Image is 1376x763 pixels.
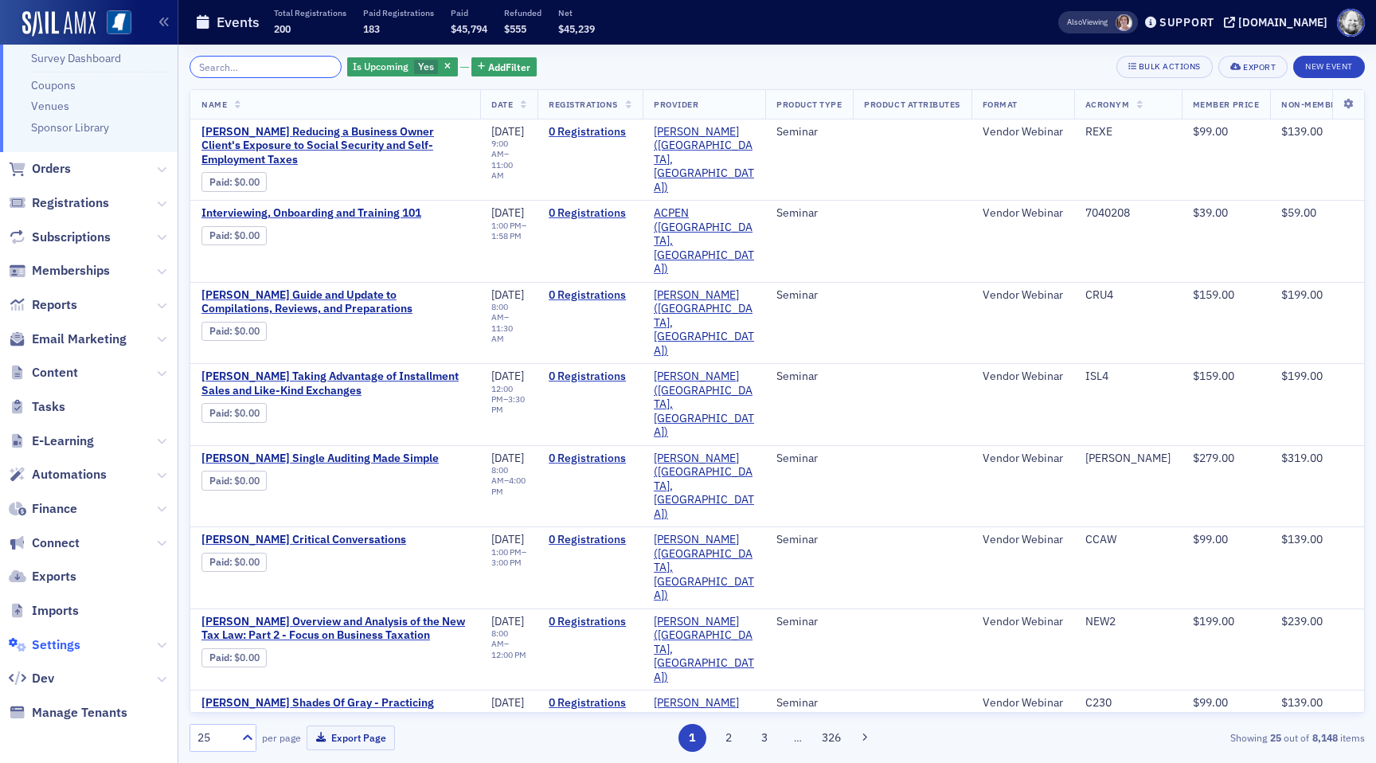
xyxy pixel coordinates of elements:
span: Surgent's Overview and Analysis of the New Tax Law: Part 2 - Focus on Business Taxation [201,615,469,643]
span: $319.00 [1281,451,1323,465]
a: View Homepage [96,10,131,37]
span: $45,794 [451,22,487,35]
span: Provider [654,99,698,110]
time: 3:00 PM [491,557,522,568]
time: 1:58 PM [491,230,522,241]
div: NEW2 [1085,615,1171,629]
time: 8:00 AM [491,628,508,649]
div: REXE [1085,125,1171,139]
span: Surgent (Radnor, PA) [654,288,754,358]
a: Imports [9,602,79,620]
span: Surgent (Radnor, PA) [654,370,754,440]
span: Viewing [1067,17,1108,28]
span: Acronym [1085,99,1130,110]
div: Vendor Webinar [983,452,1063,466]
p: Net [558,7,595,18]
time: 8:00 AM [491,301,508,323]
a: Sponsor Library [31,120,109,135]
a: [PERSON_NAME] ([GEOGRAPHIC_DATA], [GEOGRAPHIC_DATA]) [654,288,754,358]
span: Registrations [32,194,109,212]
span: $139.00 [1281,532,1323,546]
span: Non-Member Price [1281,99,1370,110]
time: 8:00 AM [491,464,508,486]
a: 0 Registrations [549,452,631,466]
span: Finance [32,500,77,518]
span: [DATE] [491,124,524,139]
span: $199.00 [1193,614,1234,628]
span: Surgent's Reducing a Business Owner Client's Exposure to Social Security and Self-Employment Taxes [201,125,469,167]
div: [PERSON_NAME] [1085,452,1171,466]
span: Tasks [32,398,65,416]
span: Orders [32,160,71,178]
span: Profile [1337,9,1365,37]
div: Seminar [776,452,842,466]
div: Vendor Webinar [983,696,1063,710]
span: Date [491,99,513,110]
a: Tasks [9,398,65,416]
span: $159.00 [1193,369,1234,383]
div: Showing out of items [984,730,1365,745]
div: ISL4 [1085,370,1171,384]
div: Export [1243,63,1276,72]
button: [DOMAIN_NAME] [1224,17,1333,28]
div: 25 [197,730,233,746]
div: Paid: 0 - $0 [201,403,267,422]
time: 11:00 AM [491,159,513,181]
div: Paid: 0 - $0 [201,172,267,191]
label: per page [262,730,301,745]
a: Exports [9,568,76,585]
time: 4:00 PM [491,475,526,496]
span: Registrations [549,99,618,110]
div: Seminar [776,615,842,629]
div: – [491,547,526,568]
a: Coupons [31,78,76,92]
a: 0 Registrations [549,125,631,139]
div: 7040208 [1085,206,1171,221]
span: Email Marketing [32,331,127,348]
span: : [209,176,234,188]
div: Support [1159,15,1214,29]
span: … [787,730,809,745]
p: Refunded [504,7,541,18]
span: 183 [363,22,380,35]
a: [PERSON_NAME] Overview and Analysis of the New Tax Law: Part 2 - Focus on Business Taxation [201,615,469,643]
div: C230 [1085,696,1171,710]
span: [DATE] [491,205,524,220]
a: 0 Registrations [549,370,631,384]
span: : [209,325,234,337]
span: $279.00 [1193,451,1234,465]
span: $99.00 [1193,532,1228,546]
div: Seminar [776,125,842,139]
div: Yes [347,57,458,77]
span: Settings [32,636,80,654]
div: Vendor Webinar [983,615,1063,629]
a: Paid [209,407,229,419]
img: SailAMX [107,10,131,35]
a: E-Learning [9,432,94,450]
span: Surgent's Shades Of Gray - Practicing Before The Internal Revenue Service - Circular 230 -Current... [201,696,469,738]
div: – [491,139,526,181]
a: [PERSON_NAME] Guide and Update to Compilations, Reviews, and Preparations [201,288,469,316]
span: $139.00 [1281,695,1323,710]
a: Settings [9,636,80,654]
div: Vendor Webinar [983,370,1063,384]
span: Memberships [32,262,110,280]
div: – [491,465,526,496]
strong: 25 [1267,730,1284,745]
span: Format [983,99,1018,110]
span: Content [32,364,78,381]
a: 0 Registrations [549,533,631,547]
strong: 8,148 [1309,730,1340,745]
span: Is Upcoming [353,60,408,72]
span: $159.00 [1193,288,1234,302]
a: Reports [9,296,77,314]
a: 0 Registrations [549,206,631,221]
span: 200 [274,22,291,35]
div: Seminar [776,288,842,303]
a: [PERSON_NAME] Shades Of Gray - Practicing Before The Internal Revenue Service - Circular 230 -Cur... [201,696,469,738]
a: [PERSON_NAME] ([GEOGRAPHIC_DATA], [GEOGRAPHIC_DATA]) [654,125,754,195]
div: Vendor Webinar [983,288,1063,303]
span: [DATE] [491,369,524,383]
time: 9:00 AM [491,138,508,159]
button: 2 [714,724,742,752]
